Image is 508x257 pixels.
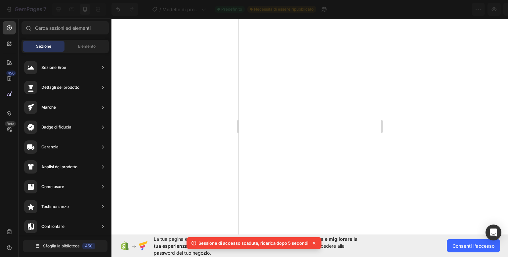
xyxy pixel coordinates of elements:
[41,85,79,90] font: Dettagli del prodotto
[41,144,59,149] font: Garanzia
[43,243,80,248] font: Sfoglia la biblioteca
[368,3,430,16] button: Prodotti assegnati
[452,243,494,249] font: Consenti l'accesso
[23,240,107,252] button: Sfoglia la biblioteca450
[41,184,64,189] font: Come usare
[221,7,242,12] font: Predefinito
[41,65,66,70] font: Sezione Eroe
[457,3,492,16] button: Pubblicare
[85,243,93,248] font: 450
[154,236,358,249] font: sincronizzare lo stile del tuo tema e migliorare la tua esperienza
[159,7,161,12] font: /
[41,204,69,209] font: Testimonianze
[447,239,500,252] button: Consenti l'accesso
[486,225,501,240] div: Apri Intercom Messenger
[41,125,71,129] font: Badge di fiducia
[462,7,486,12] font: Pubblicare
[21,21,109,34] input: Cerca sezioni ed elementi
[154,243,345,256] font: durante la progettazione delle pagine, abbiamo bisogno di accedere alla password del tuo negozio.
[432,3,454,16] button: Salva
[41,224,64,229] font: Confrontare
[8,71,15,76] font: 450
[7,122,14,126] font: Beta
[373,7,415,12] font: Prodotti assegnati
[41,164,77,169] font: Analisi del prodotto
[43,6,46,13] font: 7
[254,7,314,12] font: Necessita di essere ripubblicato
[239,19,381,234] iframe: Area di progettazione
[198,240,308,246] font: Sessione di accesso scaduta, ricarica dopo 5 secondi
[111,3,138,16] div: Annulla/Ripristina
[41,105,56,110] font: Marche
[154,236,246,242] font: La tua pagina è protetta da password. Per
[437,7,449,12] font: Salva
[78,44,96,49] font: Elemento
[3,3,49,16] button: 7
[36,44,51,49] font: Sezione
[162,7,199,26] font: Modello di prodotto originale Shopify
